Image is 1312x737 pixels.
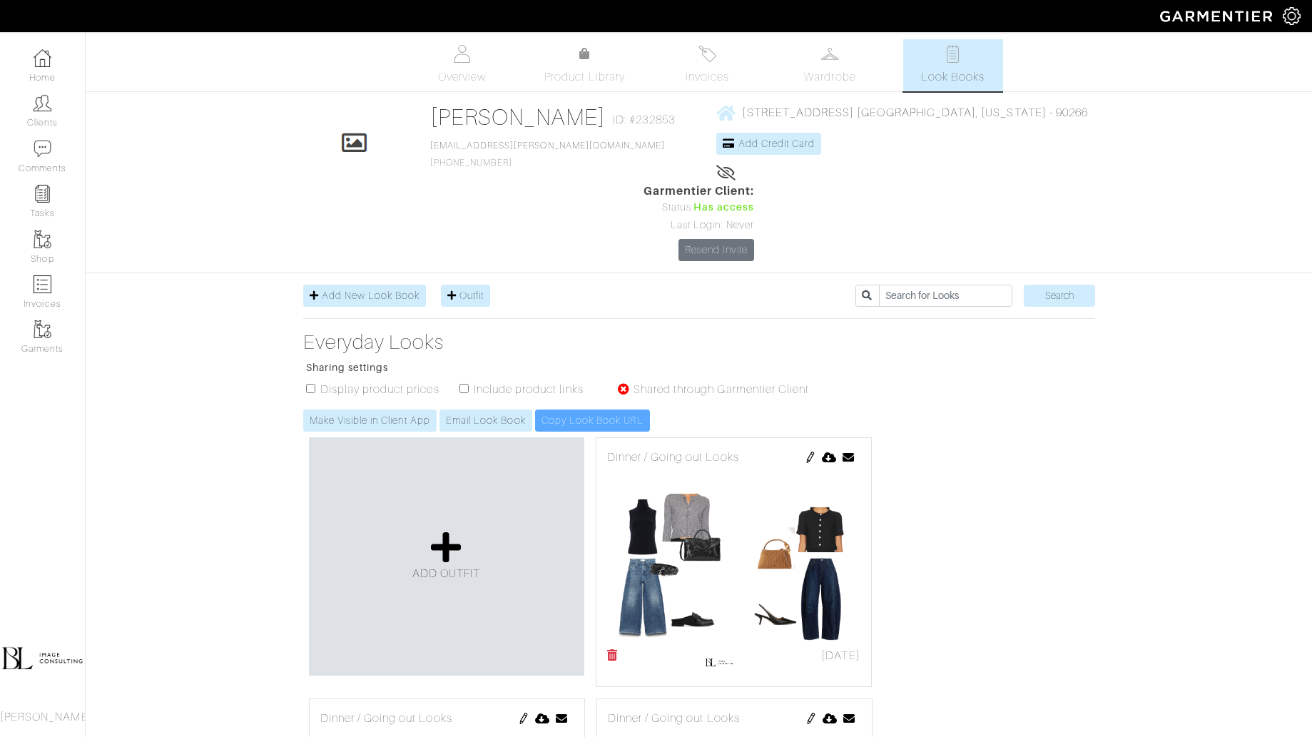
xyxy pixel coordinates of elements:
div: Dinner / Going out Looks [320,710,574,727]
img: todo-9ac3debb85659649dc8f770b8b6100bb5dab4b48dedcbae339e5042a72dfd3cc.svg [944,45,962,63]
img: 1755731678.png [607,466,860,644]
img: basicinfo-40fd8af6dae0f16599ec9e87c0ef1c0a1fdea2edbe929e3d69a839185d80c458.svg [453,45,471,63]
a: Add Credit Card [716,133,821,155]
a: Overview [412,39,512,91]
span: Outfit [459,290,484,301]
img: orders-icon-0abe47150d42831381b5fb84f609e132dff9fe21cb692f30cb5eec754e2cba89.png [34,275,51,293]
span: Add New Look Book [322,290,420,301]
img: pen-cf24a1663064a2ec1b9c1bd2387e9de7a2fa800b781884d57f21acf72779bad2.png [805,452,816,463]
span: Invoices [686,68,729,86]
span: Has access [693,200,755,215]
span: [PHONE_NUMBER] [430,141,666,168]
label: Include product links [474,381,584,398]
img: comment-icon-a0a6a9ef722e966f86d9cbdc48e553b5cf19dbc54f86b18d962a5391bc8f6eb6.png [34,140,51,158]
span: Add Credit Card [738,138,815,149]
div: Status: [644,200,755,215]
a: Invoices [658,39,758,91]
span: Overview [438,68,486,86]
input: Search [1024,285,1095,307]
div: Last Login: Never [644,218,755,233]
a: [EMAIL_ADDRESS][PERSON_NAME][DOMAIN_NAME] [430,141,666,151]
span: Garmentier Client: [644,183,755,200]
a: Product Library [535,46,635,86]
span: [DATE] [821,647,860,664]
label: Shared through Garmentier Client [634,381,810,398]
img: garments-icon-b7da505a4dc4fd61783c78ac3ca0ef83fa9d6f193b1c9dc38574b1d14d53ca28.png [34,230,51,248]
img: reminder-icon-8004d30b9f0a5d33ae49ab947aed9ed385cf756f9e5892f1edd6e32f2345188e.png [34,185,51,203]
img: orders-27d20c2124de7fd6de4e0e44c1d41de31381a507db9b33961299e4e07d508b8c.svg [698,45,716,63]
img: dashboard-icon-dbcd8f5a0b271acd01030246c82b418ddd0df26cd7fceb0bd07c9910d44c42f6.png [34,49,51,67]
span: [STREET_ADDRESS] [GEOGRAPHIC_DATA], [US_STATE] - 90266 [742,106,1088,119]
span: Product Library [544,68,625,86]
img: pen-cf24a1663064a2ec1b9c1bd2387e9de7a2fa800b781884d57f21acf72779bad2.png [518,713,529,724]
label: Display product prices [320,381,439,398]
a: Everyday Looks [303,330,824,355]
img: gear-icon-white-bd11855cb880d31180b6d7d6211b90ccbf57a29d726f0c71d8c61bd08dd39cc2.png [1283,7,1301,25]
a: [PERSON_NAME] [430,104,606,130]
span: Look Books [921,68,985,86]
img: 1678927864198.png [705,647,733,676]
a: Outfit [441,285,490,307]
span: ID: #232853 [613,111,675,128]
img: clients-icon-6bae9207a08558b7cb47a8932f037763ab4055f8c8b6bfacd5dc20c3e0201464.png [34,94,51,112]
div: Dinner / Going out Looks [608,710,861,727]
span: Wardrobe [804,68,855,86]
img: pen-cf24a1663064a2ec1b9c1bd2387e9de7a2fa800b781884d57f21acf72779bad2.png [805,713,817,724]
a: Resend Invite [678,239,755,261]
input: Search for Looks [879,285,1012,307]
a: [STREET_ADDRESS] [GEOGRAPHIC_DATA], [US_STATE] - 90266 [716,103,1088,121]
img: garmentier-logo-header-white-b43fb05a5012e4ada735d5af1a66efaba907eab6374d6393d1fbf88cb4ef424d.png [1153,4,1283,29]
a: Wardrobe [780,39,880,91]
div: Dinner / Going out Looks [607,449,860,466]
a: Add New Look Book [303,285,427,307]
a: Make Visible in Client App [303,410,437,432]
span: ADD OUTFIT [412,567,481,580]
img: wardrobe-487a4870c1b7c33e795ec22d11cfc2ed9d08956e64fb3008fe2437562e282088.svg [821,45,839,63]
img: garments-icon-b7da505a4dc4fd61783c78ac3ca0ef83fa9d6f193b1c9dc38574b1d14d53ca28.png [34,320,51,338]
a: Look Books [903,39,1003,91]
a: Email Look Book [439,410,532,432]
p: Sharing settings [306,360,824,375]
a: ADD OUTFIT [412,530,481,582]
